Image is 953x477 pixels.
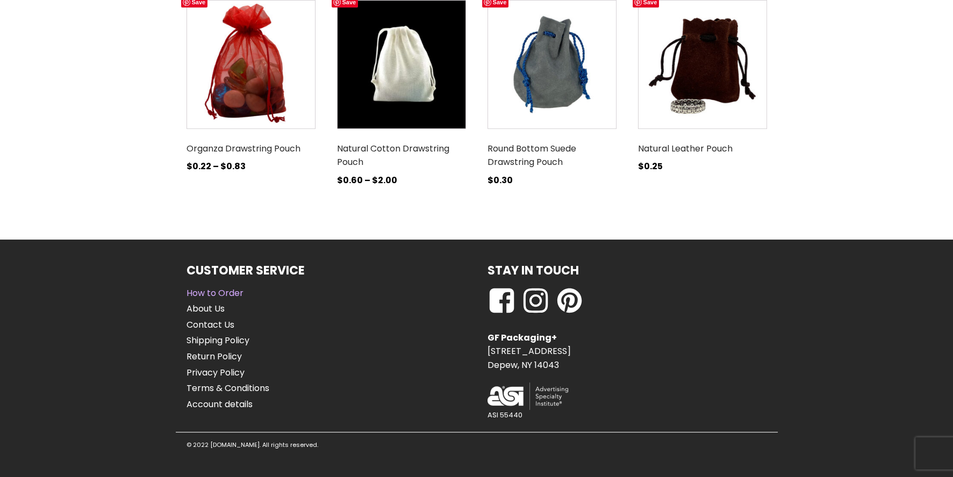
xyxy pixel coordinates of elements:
[187,138,316,160] h3: Organza Drawstring Pouch
[372,174,397,186] bdi: 2.00
[187,381,269,395] a: Terms & Conditions
[187,261,305,280] h1: Customer Service
[488,174,493,186] span: $
[213,160,219,172] span: –
[364,174,370,186] span: –
[187,397,269,411] a: Account details
[638,138,767,160] h3: Natural Leather Pouch
[220,160,246,172] bdi: 0.83
[187,286,269,300] a: How to Order
[187,318,269,332] a: Contact Us
[187,160,211,172] bdi: 0.22
[187,302,269,316] a: About Us
[187,440,318,450] p: © 2022 [DOMAIN_NAME]. All rights reserved.
[337,174,363,186] bdi: 0.60
[187,350,269,364] a: Return Policy
[638,160,663,172] bdi: 0.25
[488,382,568,410] img: ASI Logo
[337,174,343,186] span: $
[187,334,269,348] a: Shipping Policy
[372,174,378,186] span: $
[220,160,226,172] span: $
[488,331,571,372] p: [STREET_ADDRESS] Depew, NY 14043
[488,261,579,280] h1: Stay in Touch
[187,366,269,380] a: Privacy Policy
[187,160,192,172] span: $
[488,138,617,174] h3: Round Bottom Suede Drawstring Pouch
[337,138,466,174] h3: Natural Cotton Drawstring Pouch
[488,331,557,344] strong: GF Packaging+
[488,174,513,186] bdi: 0.30
[638,160,644,172] span: $
[488,410,522,421] p: ASI 55440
